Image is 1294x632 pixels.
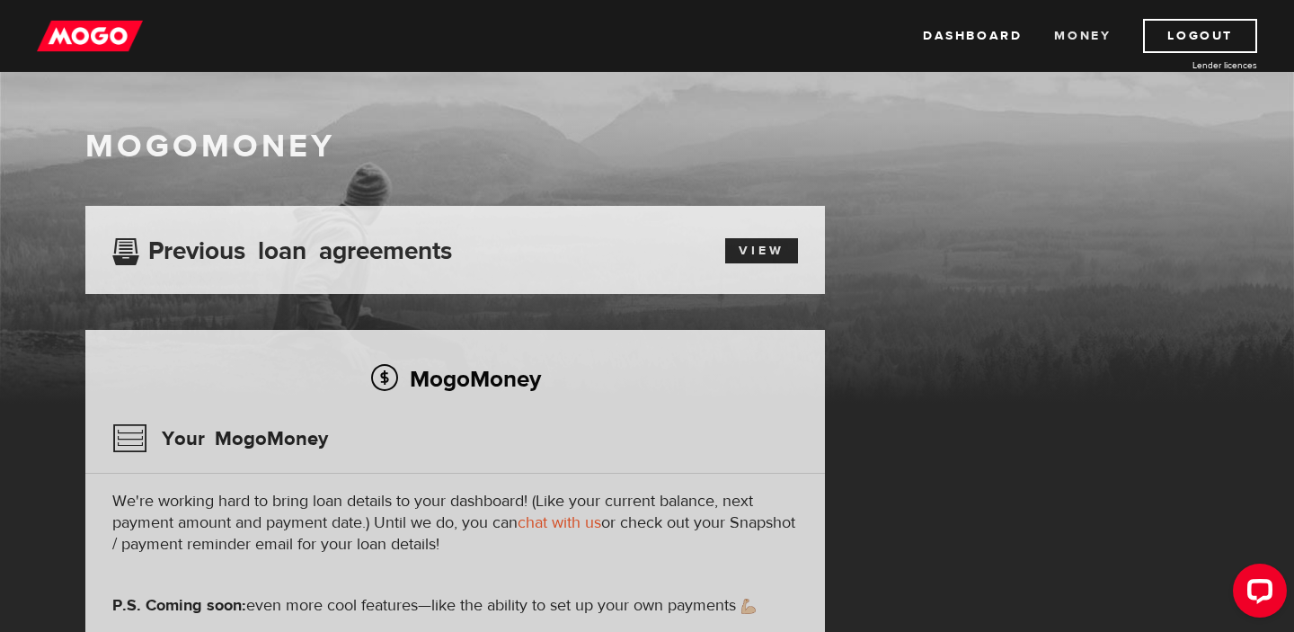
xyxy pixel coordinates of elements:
strong: P.S. Coming soon: [112,595,246,616]
a: Money [1054,19,1111,53]
a: Lender licences [1122,58,1257,72]
img: strong arm emoji [741,599,756,614]
img: mogo_logo-11ee424be714fa7cbb0f0f49df9e16ec.png [37,19,143,53]
a: View [725,238,798,263]
p: even more cool features—like the ability to set up your own payments [112,595,798,617]
a: Logout [1143,19,1257,53]
h3: Previous loan agreements [112,236,452,260]
a: chat with us [518,512,601,533]
h1: MogoMoney [85,128,1209,165]
h3: Your MogoMoney [112,415,328,462]
p: We're working hard to bring loan details to your dashboard! (Like your current balance, next paym... [112,491,798,556]
iframe: LiveChat chat widget [1219,556,1294,632]
a: Dashboard [923,19,1022,53]
h2: MogoMoney [112,360,798,397]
